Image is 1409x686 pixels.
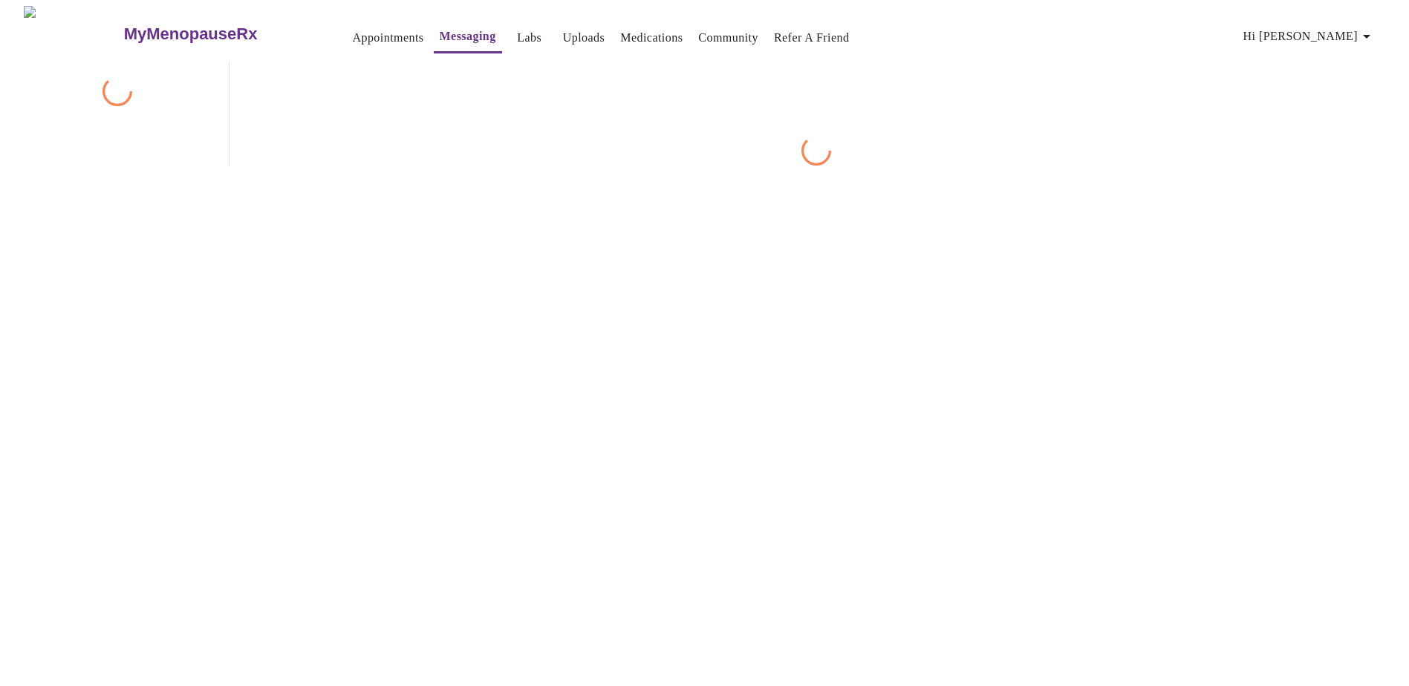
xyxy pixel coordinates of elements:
[614,23,689,53] button: Medications
[698,27,758,48] a: Community
[434,22,502,53] button: Messaging
[124,24,258,44] h3: MyMenopauseRx
[557,23,611,53] button: Uploads
[1237,22,1382,51] button: Hi [PERSON_NAME]
[1243,26,1376,47] span: Hi [PERSON_NAME]
[346,23,429,53] button: Appointments
[517,27,541,48] a: Labs
[563,27,605,48] a: Uploads
[692,23,764,53] button: Community
[506,23,553,53] button: Labs
[768,23,856,53] button: Refer a Friend
[440,26,496,47] a: Messaging
[352,27,423,48] a: Appointments
[122,8,316,60] a: MyMenopauseRx
[620,27,683,48] a: Medications
[24,6,122,62] img: MyMenopauseRx Logo
[774,27,850,48] a: Refer a Friend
